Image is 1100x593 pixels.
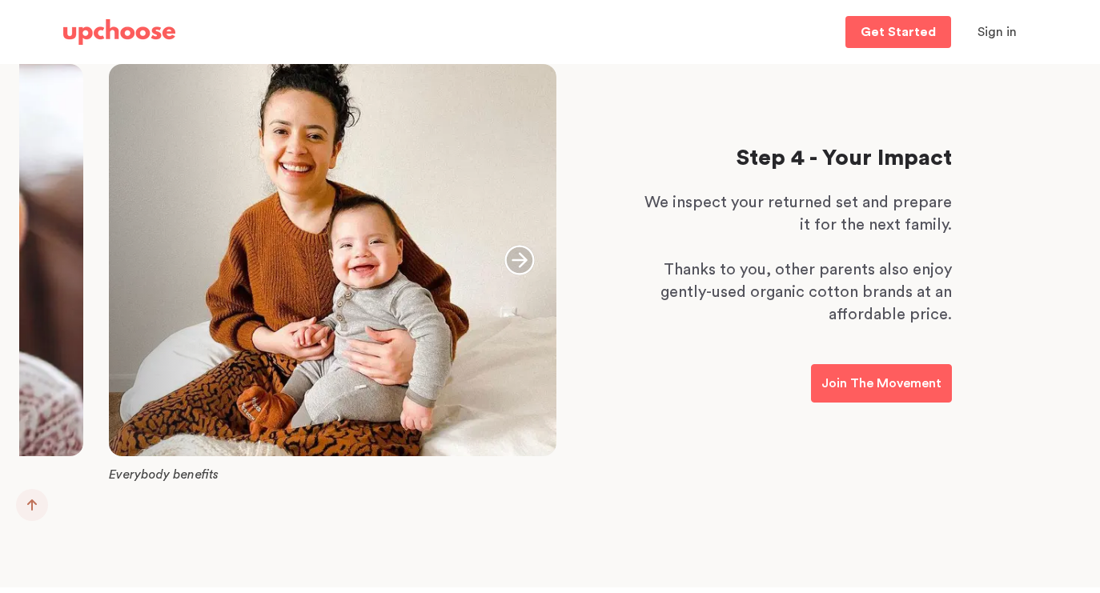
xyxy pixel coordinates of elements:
[811,364,952,403] a: Join The Movement
[957,16,1037,48] button: Sign in
[632,146,952,171] p: Step 4 - Your Impact
[821,374,941,393] p: Join The Movement
[632,191,952,236] p: We inspect your returned set and prepare it for the next family.
[632,258,952,326] p: Thanks to you, other parents also enjoy gently-used organic cotton brands at an affordable price.
[978,26,1017,38] span: Sign in
[861,26,936,38] p: Get Started
[845,16,951,48] a: Get Started
[63,16,175,49] a: UpChoose
[63,19,175,45] img: UpChoose
[109,468,219,481] em: Everybody benefits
